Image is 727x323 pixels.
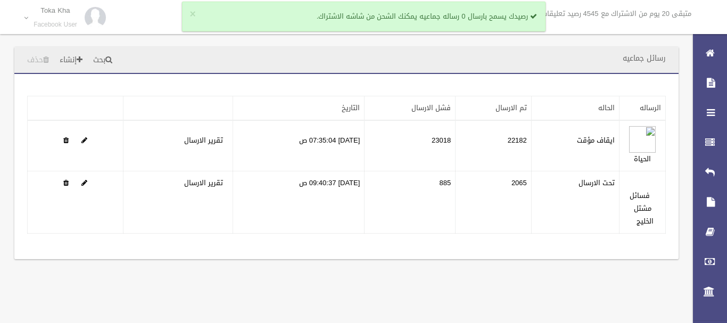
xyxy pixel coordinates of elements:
a: بحث [89,51,117,70]
div: رصيدك يسمح بارسال 0 رساله جماعيه يمكنك الشحن من شاشه الاشتراك. [182,2,546,31]
td: 2065 [456,171,532,234]
button: × [190,9,196,20]
a: التاريخ [342,101,360,114]
a: تم الارسال [495,101,527,114]
a: إنشاء [55,51,87,70]
th: الحاله [531,96,619,121]
td: 885 [365,171,456,234]
label: تحت الارسال [579,177,615,189]
small: Facebook User [34,21,77,29]
header: رسائل جماعيه [610,48,679,69]
label: ايقاف مؤقت [577,134,615,147]
a: Edit [81,134,87,147]
a: تقرير الارسال [184,134,223,147]
p: Toka Kha [34,6,77,14]
a: الحياة [634,152,651,165]
a: تقرير الارسال [184,176,223,189]
td: [DATE] 09:40:37 ص [233,171,365,234]
a: فسائل مشتل الخليج [630,189,654,228]
a: Edit [81,176,87,189]
img: 84628273_176159830277856_972693363922829312_n.jpg [85,7,106,28]
td: 23018 [365,120,456,171]
a: Edit [629,134,656,147]
img: 638601871121639959.jpg [629,126,656,153]
th: الرساله [619,96,666,121]
td: [DATE] 07:35:04 ص [233,120,365,171]
td: 22182 [456,120,532,171]
a: فشل الارسال [411,101,451,114]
